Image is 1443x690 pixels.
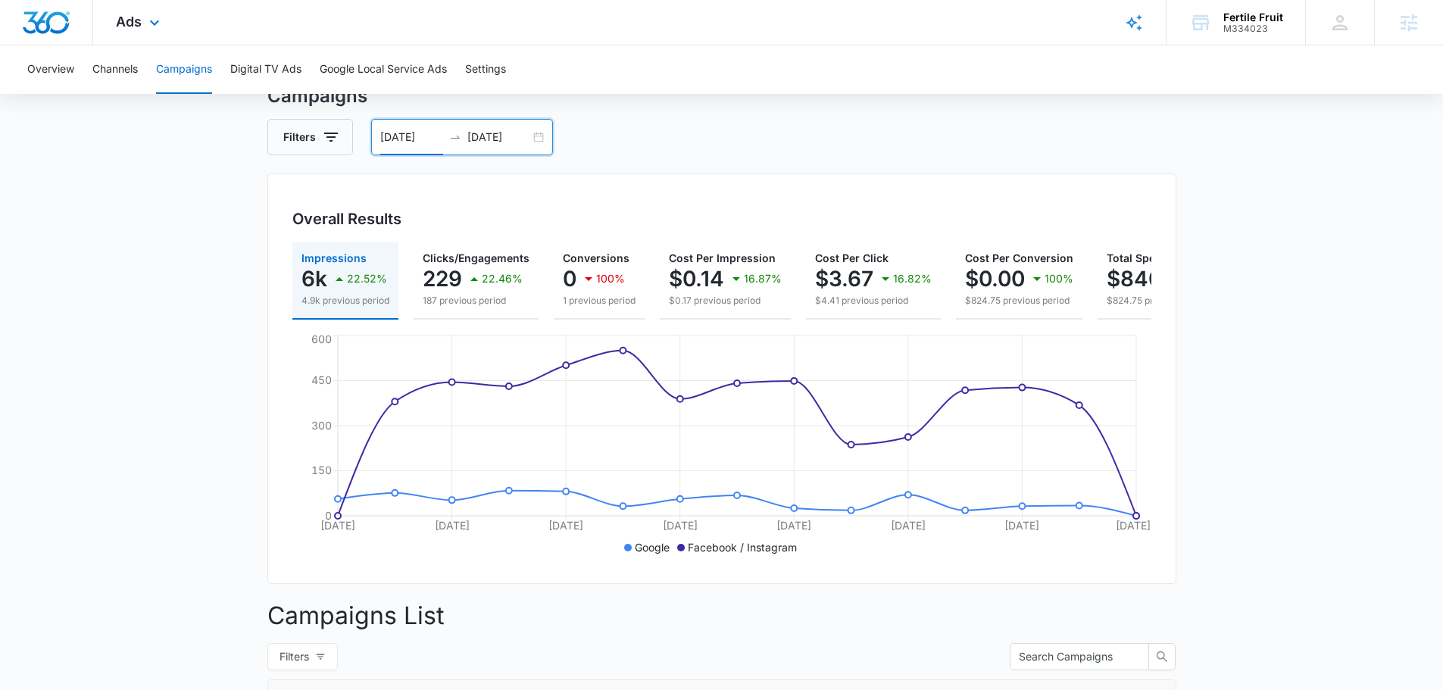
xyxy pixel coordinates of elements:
[669,267,724,291] p: $0.14
[311,373,332,386] tspan: 450
[776,519,811,532] tspan: [DATE]
[465,45,506,94] button: Settings
[311,419,332,432] tspan: 300
[467,129,530,145] input: End date
[27,45,74,94] button: Overview
[965,294,1073,308] p: $824.75 previous period
[1045,273,1073,284] p: 100%
[449,131,461,143] span: to
[1107,267,1192,291] p: $840.07
[116,14,142,30] span: Ads
[320,519,355,532] tspan: [DATE]
[1223,23,1283,34] div: account id
[267,598,1176,634] p: Campaigns List
[890,519,925,532] tspan: [DATE]
[380,129,443,145] input: Start date
[669,251,776,264] span: Cost Per Impression
[1019,648,1128,665] input: Search Campaigns
[301,251,367,264] span: Impressions
[482,273,523,284] p: 22.46%
[301,267,327,291] p: 6k
[635,539,670,555] p: Google
[311,333,332,345] tspan: 600
[280,648,309,665] span: Filters
[311,464,332,476] tspan: 150
[423,251,529,264] span: Clicks/Engagements
[320,45,447,94] button: Google Local Service Ads
[815,294,932,308] p: $4.41 previous period
[301,294,389,308] p: 4.9k previous period
[292,208,401,230] h3: Overall Results
[815,251,889,264] span: Cost Per Click
[423,294,529,308] p: 187 previous period
[267,83,1176,110] h3: Campaigns
[267,119,353,155] button: Filters
[815,267,873,291] p: $3.67
[434,519,469,532] tspan: [DATE]
[563,267,576,291] p: 0
[423,267,462,291] p: 229
[347,273,387,284] p: 22.52%
[1107,251,1169,264] span: Total Spend
[563,294,636,308] p: 1 previous period
[563,251,629,264] span: Conversions
[1004,519,1039,532] tspan: [DATE]
[92,45,138,94] button: Channels
[1116,519,1151,532] tspan: [DATE]
[744,273,782,284] p: 16.87%
[325,509,332,522] tspan: 0
[230,45,301,94] button: Digital TV Ads
[1149,651,1175,663] span: search
[965,251,1073,264] span: Cost Per Conversion
[669,294,782,308] p: $0.17 previous period
[893,273,932,284] p: 16.82%
[688,539,797,555] p: Facebook / Instagram
[1223,11,1283,23] div: account name
[596,273,625,284] p: 100%
[449,131,461,143] span: swap-right
[1107,294,1244,308] p: $824.75 previous period
[156,45,212,94] button: Campaigns
[548,519,583,532] tspan: [DATE]
[1148,643,1176,670] button: search
[662,519,697,532] tspan: [DATE]
[267,643,338,670] button: Filters
[965,267,1025,291] p: $0.00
